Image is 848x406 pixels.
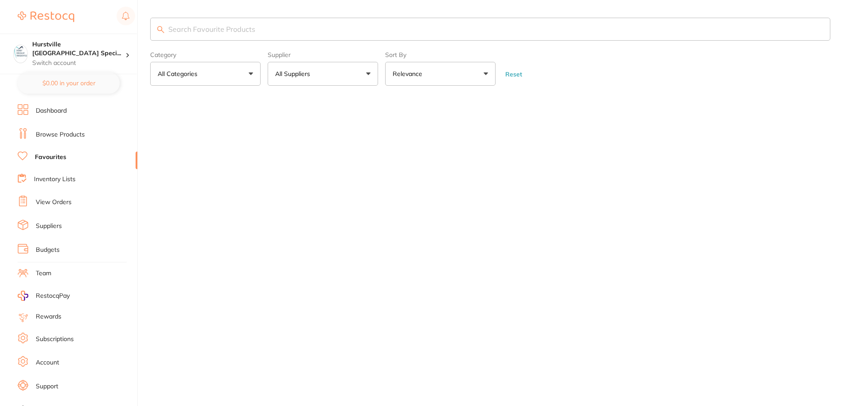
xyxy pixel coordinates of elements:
[275,69,314,78] p: All Suppliers
[32,59,125,68] p: Switch account
[36,382,58,391] a: Support
[36,292,70,300] span: RestocqPay
[36,358,59,367] a: Account
[32,40,125,57] h4: Hurstville Sydney Specialist Periodontics
[393,69,426,78] p: Relevance
[18,291,70,301] a: RestocqPay
[36,198,72,207] a: View Orders
[385,62,496,86] button: Relevance
[36,335,74,344] a: Subscriptions
[150,51,261,58] label: Category
[503,70,525,78] button: Reset
[36,269,51,278] a: Team
[158,69,201,78] p: All Categories
[385,51,496,58] label: Sort By
[36,130,85,139] a: Browse Products
[150,62,261,86] button: All Categories
[18,7,74,27] a: Restocq Logo
[18,72,120,94] button: $0.00 in your order
[18,11,74,22] img: Restocq Logo
[35,153,66,162] a: Favourites
[18,291,28,301] img: RestocqPay
[36,312,61,321] a: Rewards
[36,106,67,115] a: Dashboard
[36,246,60,254] a: Budgets
[34,175,76,184] a: Inventory Lists
[268,51,378,58] label: Supplier
[150,18,830,41] input: Search Favourite Products
[268,62,378,86] button: All Suppliers
[14,45,27,59] img: Hurstville Sydney Specialist Periodontics
[36,222,62,231] a: Suppliers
